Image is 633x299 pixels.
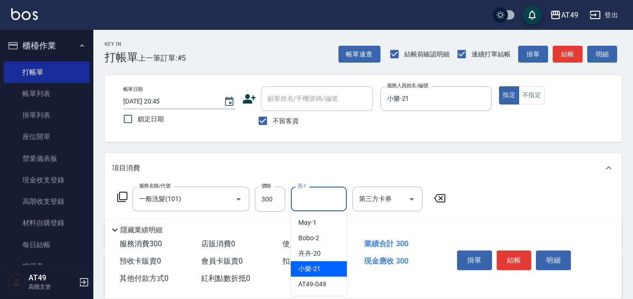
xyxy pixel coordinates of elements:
button: 明細 [536,250,571,270]
span: 使用預收卡 0 [282,239,324,248]
img: Logo [11,8,38,20]
a: 每日結帳 [4,234,90,256]
a: 帳單列表 [4,83,90,104]
a: 座位開單 [4,126,90,147]
span: May -1 [298,218,316,228]
button: AT49 [546,6,582,25]
button: save [523,6,542,24]
label: 洗-1 [297,182,306,189]
p: 項目消費 [112,163,140,173]
label: 價格 [261,182,271,189]
button: Open [231,192,246,207]
div: AT49 [561,9,578,21]
span: 店販消費 0 [201,239,235,248]
span: 扣入金 0 [282,257,309,265]
span: 紅利點數折抵 0 [201,274,250,283]
button: 指定 [499,86,519,104]
button: Choose date, selected date is 2025-09-09 [218,90,240,113]
div: 項目消費 [105,153,622,183]
h5: AT49 [28,273,76,283]
span: 預收卡販賣 0 [120,257,161,265]
button: 不指定 [519,86,545,104]
button: 掛單 [457,250,492,270]
span: 不留客資 [273,116,299,126]
span: 上一筆訂單:#5 [138,52,186,64]
h3: 打帳單 [105,51,138,64]
img: Person [7,273,26,292]
a: 掛單列表 [4,104,90,126]
a: 營業儀表板 [4,148,90,169]
span: 現金應收 300 [364,257,408,265]
button: 明細 [587,46,617,63]
span: 會員卡販賣 0 [201,257,243,265]
p: 隱藏業績明細 [120,225,162,235]
span: AT49 -049 [298,279,326,289]
p: 高階主管 [28,283,76,291]
label: 帳單日期 [123,86,143,93]
span: 小樂 -21 [298,264,321,274]
button: 帳單速查 [338,46,380,63]
span: 卉卉 -20 [298,249,321,258]
button: Open [404,192,419,207]
a: 排班表 [4,256,90,277]
span: 服務消費 300 [120,239,162,248]
span: Bobo -2 [298,233,319,243]
button: 結帳 [553,46,583,63]
button: 登出 [586,7,622,24]
button: 櫃檯作業 [4,34,90,58]
a: 現金收支登錄 [4,169,90,191]
label: 服務名稱/代號 [139,182,170,189]
input: YYYY/MM/DD hh:mm [123,94,214,109]
label: 服務人員姓名/編號 [387,82,428,89]
a: 打帳單 [4,62,90,83]
a: 高階收支登錄 [4,191,90,212]
button: 掛單 [518,46,548,63]
h2: Key In [105,41,138,47]
span: 業績合計 300 [364,239,408,248]
span: 結帳前確認明細 [404,49,450,59]
span: 鎖定日期 [138,114,164,124]
span: 其他付款方式 0 [120,274,169,283]
span: 連續打單結帳 [471,49,511,59]
button: 結帳 [497,250,532,270]
a: 材料自購登錄 [4,212,90,234]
